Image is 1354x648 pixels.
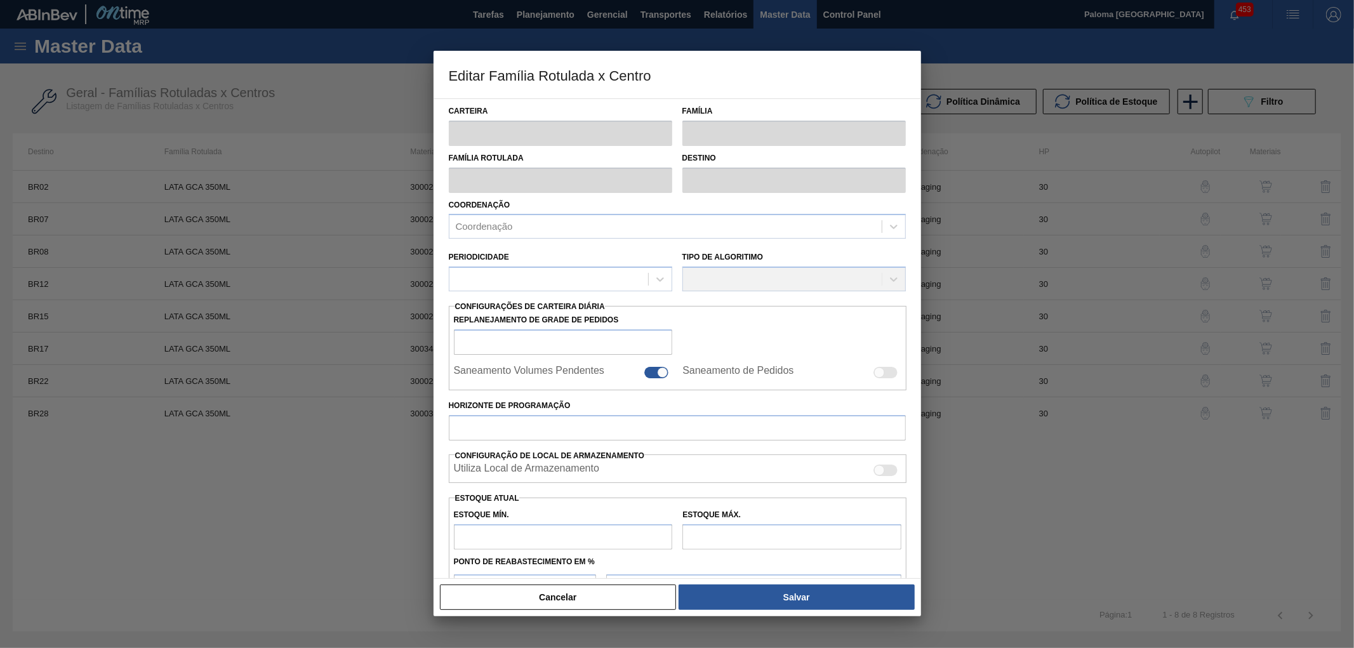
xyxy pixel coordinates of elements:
button: Cancelar [440,585,677,610]
label: Carteira [449,102,672,121]
label: Estoque Mín. [454,510,509,519]
label: Destino [682,149,906,168]
label: Família [682,102,906,121]
span: Configuração de Local de Armazenamento [455,451,644,460]
label: Coordenação [449,201,510,209]
label: Periodicidade [449,253,509,261]
label: Ponto de Reabastecimento em % [454,557,595,566]
label: Estoque Atual [455,494,519,503]
label: Saneamento Volumes Pendentes [454,365,605,380]
label: Estoque Máx. [682,510,741,519]
button: Salvar [679,585,914,610]
h3: Editar Família Rotulada x Centro [434,51,921,99]
label: Horizonte de Programação [449,397,906,415]
span: Configurações de Carteira Diária [455,302,605,311]
div: Coordenação [456,222,513,232]
label: Família Rotulada [449,149,672,168]
label: Quando ativada, o sistema irá exibir os estoques de diferentes locais de armazenamento. [454,463,599,478]
label: Saneamento de Pedidos [682,365,793,380]
label: Replanejamento de Grade de Pedidos [454,311,673,329]
label: Tipo de Algoritimo [682,253,764,261]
